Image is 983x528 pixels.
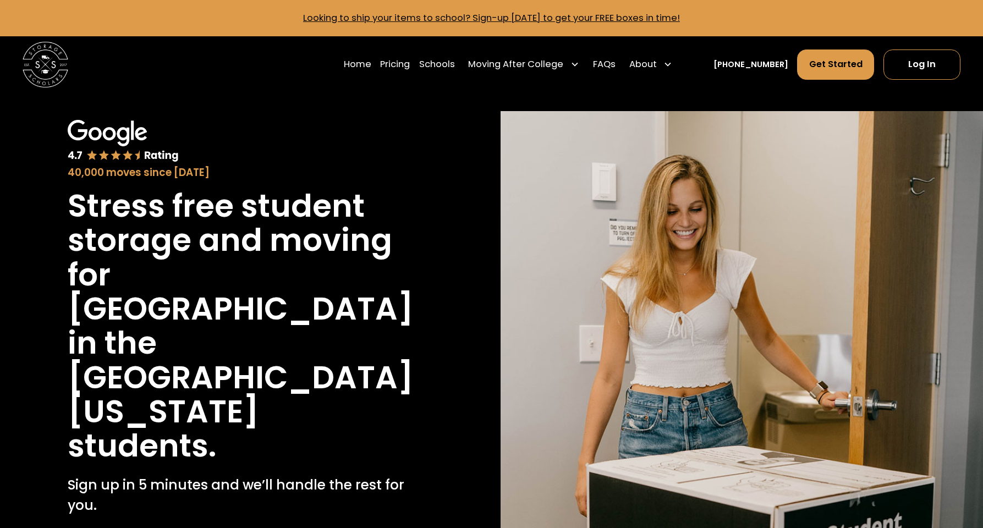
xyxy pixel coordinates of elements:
a: [PHONE_NUMBER] [713,59,788,71]
h1: [GEOGRAPHIC_DATA] in the [GEOGRAPHIC_DATA][US_STATE] [68,292,415,429]
p: Sign up in 5 minutes and we’ll handle the rest for you. [68,475,415,515]
h1: students. [68,429,217,463]
img: Storage Scholars main logo [23,42,68,87]
a: Pricing [380,49,410,81]
a: Get Started [797,50,874,80]
div: About [629,58,657,71]
div: 40,000 moves since [DATE] [68,165,415,180]
a: Log In [883,50,960,80]
a: FAQs [593,49,616,81]
a: Home [344,49,371,81]
a: Schools [419,49,455,81]
a: Looking to ship your items to school? Sign-up [DATE] to get your FREE boxes in time! [303,12,680,24]
div: Moving After College [468,58,563,71]
h1: Stress free student storage and moving for [68,189,415,292]
img: Google 4.7 star rating [68,120,179,162]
